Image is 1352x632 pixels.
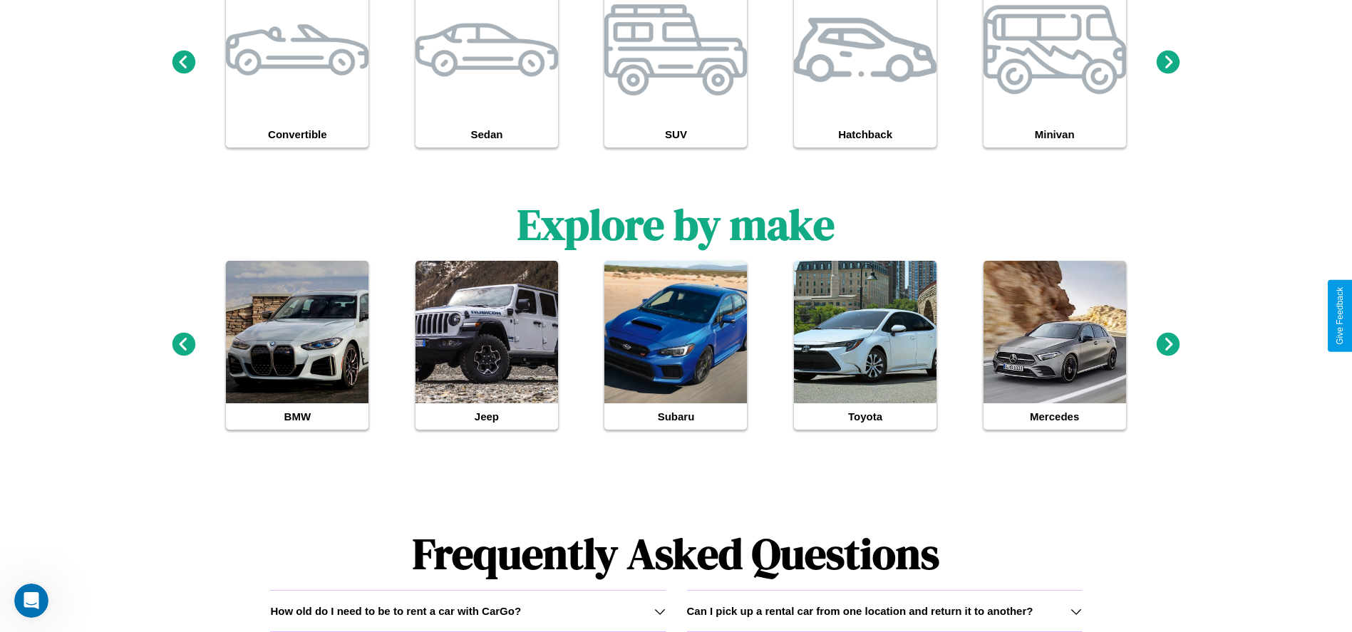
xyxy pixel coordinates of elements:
[687,605,1033,617] h3: Can I pick up a rental car from one location and return it to another?
[226,121,368,147] h4: Convertible
[794,403,936,430] h4: Toyota
[416,121,558,147] h4: Sedan
[984,403,1126,430] h4: Mercedes
[984,121,1126,147] h4: Minivan
[270,605,521,617] h3: How old do I need to be to rent a car with CarGo?
[604,121,747,147] h4: SUV
[14,584,48,618] iframe: Intercom live chat
[226,403,368,430] h4: BMW
[270,517,1081,590] h1: Frequently Asked Questions
[517,195,835,254] h1: Explore by make
[794,121,936,147] h4: Hatchback
[416,403,558,430] h4: Jeep
[604,403,747,430] h4: Subaru
[1335,287,1345,345] div: Give Feedback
